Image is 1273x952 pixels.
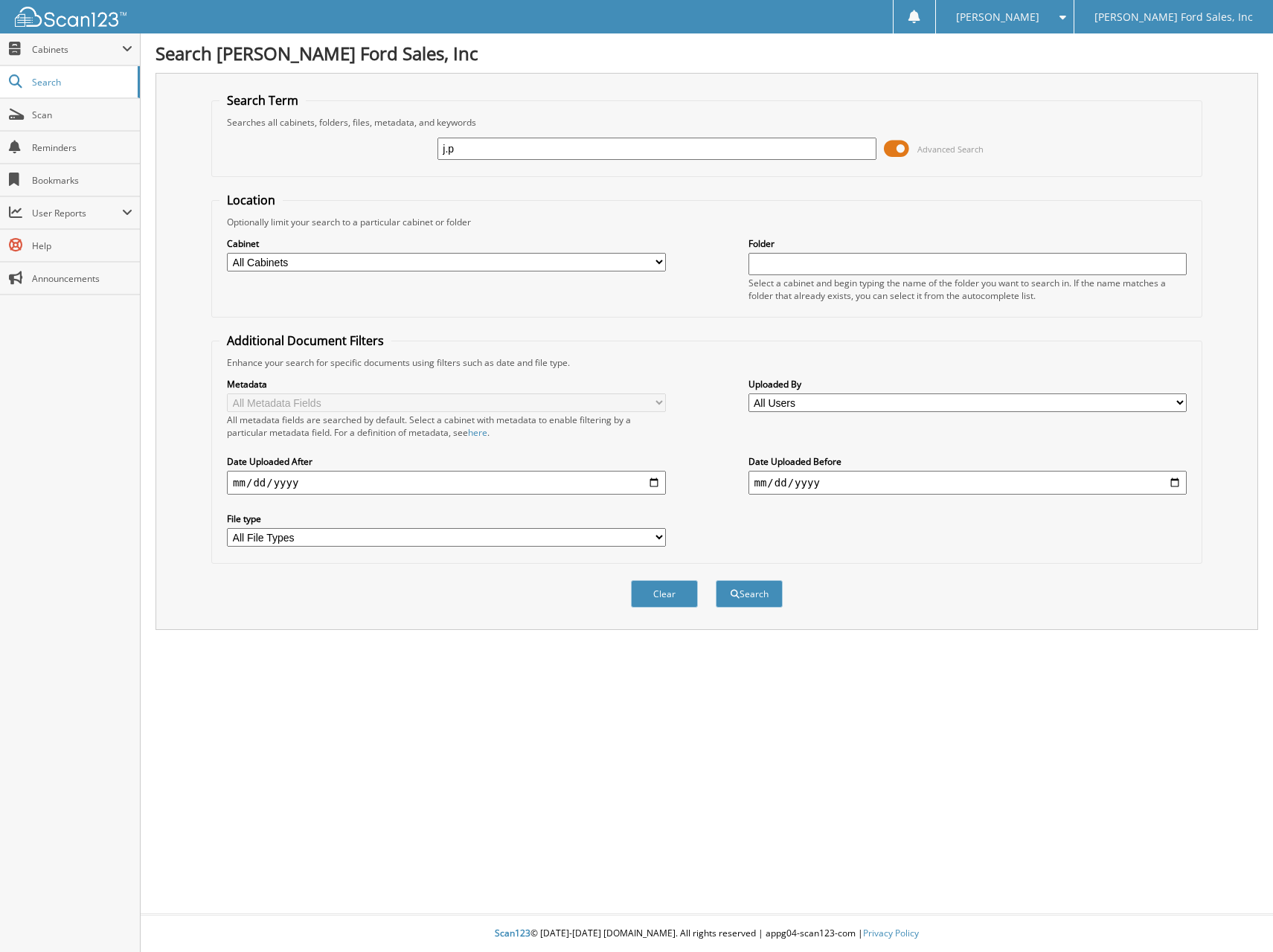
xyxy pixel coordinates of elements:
[748,378,1187,390] label: Uploaded By
[863,927,919,939] a: Privacy Policy
[917,144,984,155] span: Advanced Search
[32,141,132,154] span: Reminders
[141,916,1273,952] div: © [DATE]-[DATE] [DOMAIN_NAME]. All rights reserved | appg04-scan123-com |
[748,237,1187,250] label: Folder
[956,13,1039,22] span: [PERSON_NAME]
[227,471,665,495] input: start
[468,426,487,439] a: here
[32,43,122,56] span: Cabinets
[1094,13,1253,22] span: [PERSON_NAME] Ford Sales, Inc
[227,455,665,468] label: Date Uploaded After
[155,41,1258,65] h1: Search [PERSON_NAME] Ford Sales, Inc
[219,332,391,349] legend: Additional Document Filters
[227,237,665,250] label: Cabinet
[32,239,132,252] span: Help
[748,455,1187,468] label: Date Uploaded Before
[1199,881,1273,952] iframe: Chat Widget
[227,378,665,390] label: Metadata
[15,7,126,27] img: scan123-logo-white.svg
[716,580,783,608] button: Search
[227,512,665,525] label: File type
[32,76,130,89] span: Search
[227,414,665,439] div: All metadata fields are searched by default. Select a cabinet with metadata to enable filtering b...
[32,174,132,187] span: Bookmarks
[631,580,698,608] button: Clear
[219,356,1194,369] div: Enhance your search for specific documents using filters such as date and file type.
[219,92,306,109] legend: Search Term
[32,109,132,121] span: Scan
[219,216,1194,228] div: Optionally limit your search to a particular cabinet or folder
[219,192,283,208] legend: Location
[495,927,530,939] span: Scan123
[32,207,122,219] span: User Reports
[748,277,1187,302] div: Select a cabinet and begin typing the name of the folder you want to search in. If the name match...
[748,471,1187,495] input: end
[32,272,132,285] span: Announcements
[219,116,1194,129] div: Searches all cabinets, folders, files, metadata, and keywords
